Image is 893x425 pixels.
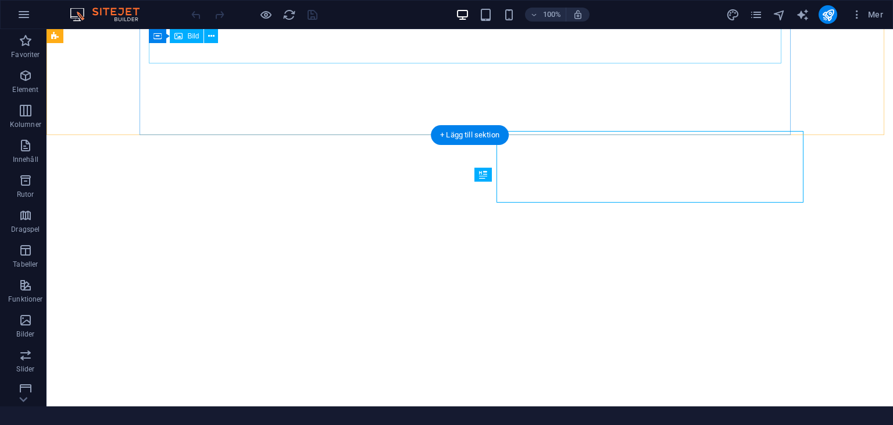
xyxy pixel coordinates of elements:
[846,5,888,24] button: Mer
[773,8,786,22] i: Navigatör
[749,8,763,22] i: Sidor (Ctrl+Alt+S)
[795,8,809,22] button: text_generator
[13,155,38,164] p: Innehåll
[726,8,740,22] button: design
[851,9,883,20] span: Mer
[16,330,34,339] p: Bilder
[8,295,42,304] p: Funktioner
[772,8,786,22] button: navigator
[749,8,763,22] button: pages
[525,8,566,22] button: 100%
[259,8,273,22] button: Klicka här för att lämna förhandsvisningsläge och fortsätta redigera
[11,225,40,234] p: Dragspel
[187,33,199,40] span: Bild
[821,8,835,22] i: Publicera
[283,8,296,22] i: Uppdatera sida
[796,8,809,22] i: AI Writer
[819,5,837,24] button: publish
[431,125,509,145] div: + Lägg till sektion
[573,9,583,20] i: Justera zoomnivån automatiskt vid storleksändring för att passa vald enhet.
[542,8,561,22] h6: 100%
[726,8,740,22] i: Design (Ctrl+Alt+Y)
[16,364,34,374] p: Slider
[17,190,34,199] p: Rutor
[67,8,154,22] img: Editor Logo
[11,50,40,59] p: Favoriter
[10,120,41,129] p: Kolumner
[13,260,38,269] p: Tabeller
[12,85,38,94] p: Element
[282,8,296,22] button: reload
